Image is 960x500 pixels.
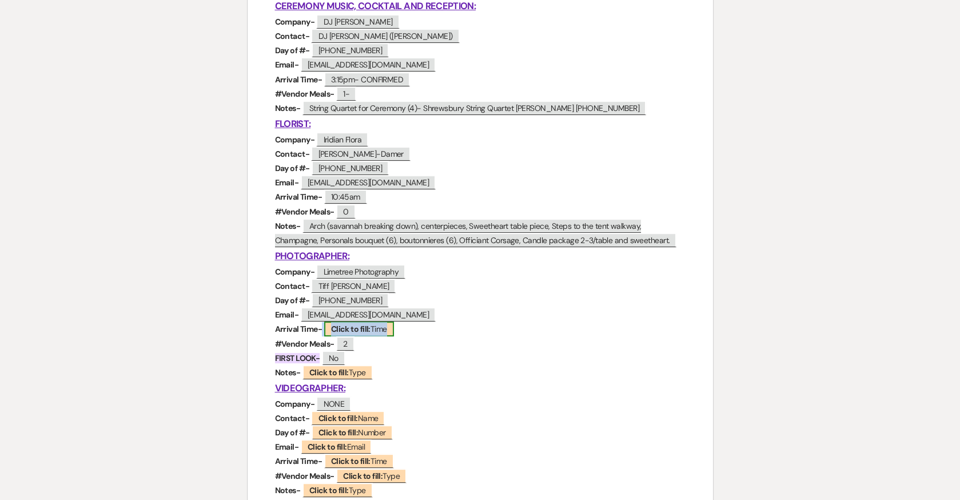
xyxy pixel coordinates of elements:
[312,425,393,439] span: Number
[275,31,310,41] strong: Contact-
[275,281,310,291] strong: Contact-
[309,485,349,495] b: Click to fill:
[302,365,373,379] span: Type
[275,177,299,188] strong: Email-
[275,309,299,320] strong: Email-
[301,307,436,322] span: [EMAIL_ADDRESS][DOMAIN_NAME]
[275,250,349,262] u: PHOTOGRAPHER:
[318,413,357,423] b: Click to fill:
[336,204,355,219] span: 0
[275,163,310,173] strong: Day of #-
[302,483,373,497] span: Type
[275,295,310,305] strong: Day of #-
[308,442,347,452] b: Click to fill:
[301,57,436,72] span: [EMAIL_ADDRESS][DOMAIN_NAME]
[336,469,407,483] span: Type
[316,14,399,29] span: DJ [PERSON_NAME]
[275,456,322,466] strong: Arrival Time-
[336,86,356,101] span: 1-
[275,59,299,70] strong: Email-
[275,207,334,217] strong: #Vendor Meals-
[275,367,301,378] strong: Notes-
[302,101,646,115] span: String Quartet for Ceremony (4)- Shrewsbury String Quartet [PERSON_NAME] [PHONE_NUMBER]
[275,192,322,202] strong: Arrival Time-
[312,43,389,57] span: [PHONE_NUMBER]
[275,382,345,394] u: VIDEOGRAPHER:
[324,322,394,336] span: Time
[275,45,310,55] strong: Day of #-
[275,134,315,145] strong: Company-
[275,103,301,113] strong: Notes-
[275,442,299,452] strong: Email-
[275,149,310,159] strong: Contact-
[275,413,310,423] strong: Contact-
[311,146,410,161] span: [PERSON_NAME]-Damer
[316,264,405,279] span: Limetree Photography
[275,74,322,85] strong: Arrival Time-
[318,427,358,438] b: Click to fill:
[324,189,367,204] span: 10:45am
[331,324,371,334] b: Click to fill:
[331,456,371,466] b: Click to fill:
[336,336,354,351] span: 2
[275,324,322,334] strong: Arrival Time-
[275,219,677,247] span: Arch (savannah breaking down), centerpieces, Sweetheart table piece, Steps to the tent walkway, C...
[324,454,394,468] span: Time
[343,471,383,481] b: Click to fill:
[275,267,315,277] strong: Company-
[275,485,301,495] strong: Notes-
[275,471,334,481] strong: #Vendor Meals-
[311,279,396,293] span: Tiff [PERSON_NAME]
[275,118,311,130] u: FLORIST:
[322,351,345,365] span: No
[275,399,315,409] strong: Company-
[275,89,334,99] strong: #Vendor Meals-
[312,293,389,307] span: [PHONE_NUMBER]
[316,396,351,411] span: NONE
[309,367,349,378] b: Click to fill:
[311,411,385,425] span: Name
[301,175,436,189] span: [EMAIL_ADDRESS][DOMAIN_NAME]
[275,353,320,363] strong: FIRST LOOK-
[275,221,301,231] strong: Notes-
[312,161,389,175] span: [PHONE_NUMBER]
[324,72,410,86] span: 3:15pm- CONFIRMED
[316,132,368,146] span: Iridian Flora
[275,427,310,438] strong: Day of #-
[275,339,334,349] strong: #Vendor Meals-
[275,17,315,27] strong: Company-
[301,439,372,454] span: Email
[311,29,459,43] span: DJ [PERSON_NAME] ([PERSON_NAME])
